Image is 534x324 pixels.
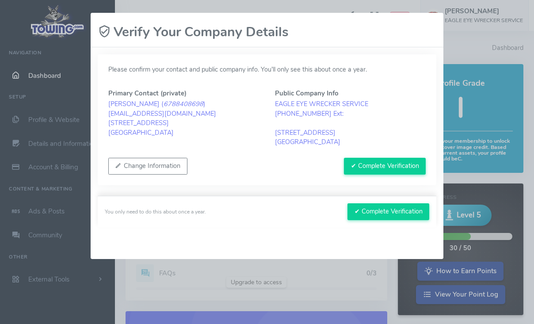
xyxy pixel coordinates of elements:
[108,90,259,97] h5: Primary Contact (private)
[108,99,259,137] blockquote: [PERSON_NAME] ( ) [EMAIL_ADDRESS][DOMAIN_NAME] [STREET_ADDRESS] [GEOGRAPHIC_DATA]
[457,236,534,324] iframe: Conversations
[105,208,206,216] div: You only need to do this about once a year.
[98,24,289,40] h2: Verify Your Company Details
[275,99,426,147] blockquote: EAGLE EYE WRECKER SERVICE [PHONE_NUMBER] Ext: [STREET_ADDRESS] [GEOGRAPHIC_DATA]
[347,203,429,220] button: ✔ Complete Verification
[164,99,203,108] em: 6788408698
[108,65,426,75] p: Please confirm your contact and public company info. You’ll only see this about once a year.
[344,158,426,175] button: ✔ Complete Verification
[108,158,187,175] button: Change Information
[275,90,426,97] h5: Public Company Info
